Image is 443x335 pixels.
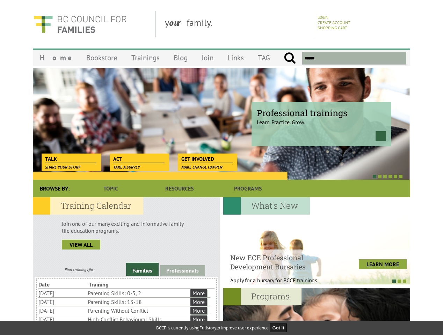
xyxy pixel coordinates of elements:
[220,50,251,66] a: Links
[33,197,143,215] h2: Training Calendar
[38,306,86,315] li: [DATE]
[167,50,195,66] a: Blog
[270,323,287,332] button: Got it
[33,180,77,197] div: Browse By:
[318,25,347,30] a: Shopping Cart
[45,164,80,170] span: Share your story
[257,113,386,126] p: Learn. Practice. Grow.
[88,306,189,315] li: Parenting Without Conflict
[190,315,207,323] a: More
[159,11,314,37] div: y family.
[88,298,189,306] li: Parenting Skills: 13-18
[126,263,159,276] a: Families
[199,325,216,331] a: Fullstory
[190,298,207,306] a: More
[214,180,282,197] a: Programs
[38,280,88,289] li: Date
[79,50,124,66] a: Bookstore
[223,288,302,305] h2: Programs
[251,50,277,66] a: TAG
[169,17,187,28] strong: our
[33,11,127,37] img: BC Council for FAMILIES
[88,289,189,297] li: Parenting Skills: 0-5, 2
[160,265,205,276] a: Professionals
[88,315,189,323] li: High-Conflict Behavioural Skills
[230,277,335,291] p: Apply for a bursary for BCCF trainings West...
[178,154,236,163] a: Get Involved Make change happen
[230,253,335,271] h4: New ECE Professional Development Bursaries
[113,155,165,163] span: Act
[62,240,100,250] a: view all
[284,52,296,65] input: Submit
[38,298,86,306] li: [DATE]
[223,197,310,215] h2: What's New
[113,164,140,170] span: Take a survey
[45,155,96,163] span: Talk
[190,307,207,314] a: More
[195,50,220,66] a: Join
[181,155,233,163] span: Get Involved
[33,50,79,66] a: Home
[190,289,207,297] a: More
[77,180,145,197] a: Topic
[38,289,86,297] li: [DATE]
[62,220,191,234] p: Join one of our many exciting and informative family life education programs.
[33,267,126,272] div: Find trainings for:
[110,154,168,163] a: Act Take a survey
[42,154,100,163] a: Talk Share your story
[318,15,328,20] a: Login
[124,50,167,66] a: Trainings
[181,164,223,170] span: Make change happen
[318,20,350,25] a: Create Account
[359,259,407,269] a: LEARN MORE
[38,315,86,323] li: [DATE]
[257,107,386,119] span: Professional trainings
[145,180,213,197] a: Resources
[89,280,138,289] li: Training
